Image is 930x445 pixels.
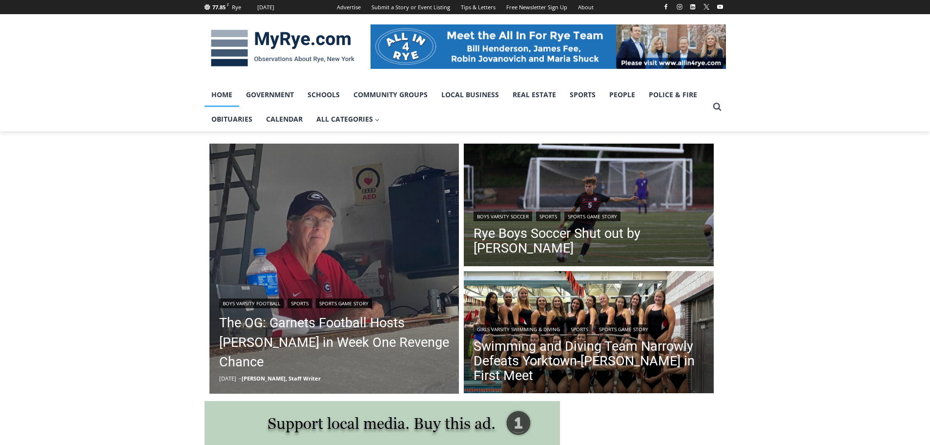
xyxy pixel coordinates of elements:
span: 77.85 [212,3,226,11]
img: (PHOTO" Steve “The OG” Feeney in the press box at Rye High School's Nugent Stadium, 2022.) [209,144,459,394]
a: X [701,1,712,13]
a: Girls Varsity Swimming & Diving [474,324,563,334]
a: Rye Boys Soccer Shut out by [PERSON_NAME] [474,226,704,255]
div: | | [219,297,450,308]
img: All in for Rye [371,24,726,68]
a: All Categories [310,107,387,131]
a: Sports [563,83,602,107]
a: Schools [301,83,347,107]
a: Sports [536,212,560,221]
span: – [239,375,242,382]
span: All Categories [316,114,380,125]
div: | | [474,322,704,334]
a: Sports Game Story [316,298,372,308]
div: [DATE] [257,3,274,12]
a: YouTube [714,1,726,13]
a: Sports [288,298,312,308]
a: [PERSON_NAME], Staff Writer [242,375,321,382]
a: Sports Game Story [596,324,652,334]
a: Community Groups [347,83,434,107]
a: Facebook [660,1,672,13]
img: (PHOTO: The 2024 Rye - Rye Neck - Blind Brook Varsity Swimming Team.) [464,271,714,396]
a: Swimming and Diving Team Narrowly Defeats Yorktown-[PERSON_NAME] in First Meet [474,339,704,383]
a: Read More Rye Boys Soccer Shut out by Byram Hills [464,144,714,269]
a: Sports [567,324,592,334]
a: Sports Game Story [564,212,620,221]
a: Obituaries [205,107,259,131]
img: (PHOTO: Rye Boys Soccer's Silas Kavanagh in his team's 3-0 loss to Byram Hills on Septmber 10, 20... [464,144,714,269]
a: The OG: Garnets Football Hosts [PERSON_NAME] in Week One Revenge Chance [219,313,450,372]
a: Real Estate [506,83,563,107]
button: View Search Form [708,98,726,116]
a: People [602,83,642,107]
a: Government [239,83,301,107]
a: Calendar [259,107,310,131]
a: Boys Varsity Football [219,298,284,308]
nav: Primary Navigation [205,83,708,132]
div: Rye [232,3,241,12]
a: Local Business [434,83,506,107]
a: Home [205,83,239,107]
a: Read More Swimming and Diving Team Narrowly Defeats Yorktown-Somers in First Meet [464,271,714,396]
img: MyRye.com [205,23,361,74]
a: Read More The OG: Garnets Football Hosts Somers in Week One Revenge Chance [209,144,459,394]
a: Police & Fire [642,83,704,107]
div: | | [474,210,704,221]
a: Instagram [674,1,685,13]
img: support local media, buy this ad [205,401,560,445]
span: F [227,2,229,7]
a: Linkedin [687,1,699,13]
a: Boys Varsity Soccer [474,212,532,221]
time: [DATE] [219,375,236,382]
